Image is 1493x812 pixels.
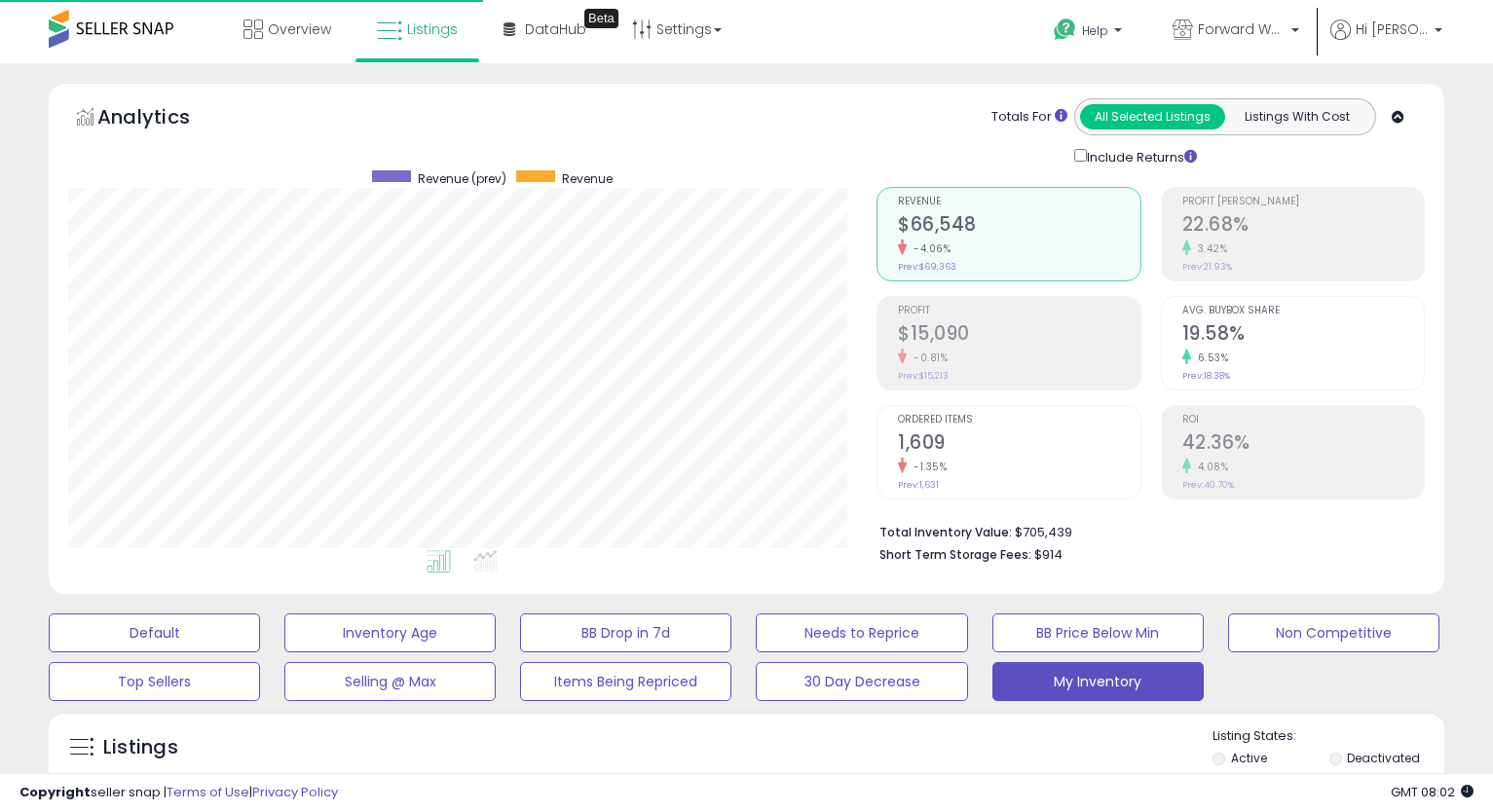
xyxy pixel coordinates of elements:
[1060,145,1220,167] div: Include Returns
[1182,197,1424,207] span: Profit [PERSON_NAME]
[898,306,1139,316] span: Profit
[418,170,506,187] span: Revenue (prev)
[1213,727,1444,746] p: Listing States:
[1198,19,1286,39] span: Forward Wares
[1191,241,1228,256] small: 3.42%
[907,460,947,474] small: -1.35%
[879,519,1410,542] li: $705,439
[1182,370,1230,382] small: Prev: 18.38%
[1182,415,1424,425] span: ROI
[520,613,731,652] button: BB Drop in 7d
[879,546,1031,563] b: Short Term Storage Fees:
[1182,479,1234,491] small: Prev: 40.70%
[1182,213,1424,240] h2: 22.68%
[252,783,338,801] a: Privacy Policy
[756,613,967,652] button: Needs to Reprice
[1391,783,1474,801] span: 2025-10-8 08:02 GMT
[284,662,496,701] button: Selling @ Max
[1347,750,1420,766] label: Deactivated
[907,241,951,256] small: -4.06%
[1228,613,1439,652] button: Non Competitive
[167,783,249,801] a: Terms of Use
[898,431,1139,458] h2: 1,609
[898,261,956,273] small: Prev: $69,363
[992,662,1204,701] button: My Inventory
[520,662,731,701] button: Items Being Repriced
[284,613,496,652] button: Inventory Age
[991,108,1067,127] div: Totals For
[19,783,91,801] strong: Copyright
[1191,351,1229,365] small: 6.53%
[103,734,178,761] h5: Listings
[898,197,1139,207] span: Revenue
[407,19,458,39] span: Listings
[1182,322,1424,349] h2: 19.58%
[1053,18,1077,42] i: Get Help
[898,479,939,491] small: Prev: 1,631
[898,213,1139,240] h2: $66,548
[525,19,586,39] span: DataHub
[1330,19,1442,63] a: Hi [PERSON_NAME]
[879,524,1012,540] b: Total Inventory Value:
[1080,104,1225,129] button: All Selected Listings
[1182,306,1424,316] span: Avg. Buybox Share
[1231,750,1267,766] label: Active
[49,662,260,701] button: Top Sellers
[756,662,967,701] button: 30 Day Decrease
[898,370,949,382] small: Prev: $15,213
[562,170,613,187] span: Revenue
[584,9,618,28] div: Tooltip anchor
[1038,3,1141,63] a: Help
[19,784,338,802] div: seller snap | |
[1191,460,1229,474] small: 4.08%
[49,613,260,652] button: Default
[268,19,331,39] span: Overview
[1182,261,1232,273] small: Prev: 21.93%
[1182,431,1424,458] h2: 42.36%
[1356,19,1429,39] span: Hi [PERSON_NAME]
[898,415,1139,425] span: Ordered Items
[97,103,228,135] h5: Analytics
[992,613,1204,652] button: BB Price Below Min
[907,351,948,365] small: -0.81%
[898,322,1139,349] h2: $15,090
[1224,104,1369,129] button: Listings With Cost
[1082,22,1108,39] span: Help
[1034,545,1063,564] span: $914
